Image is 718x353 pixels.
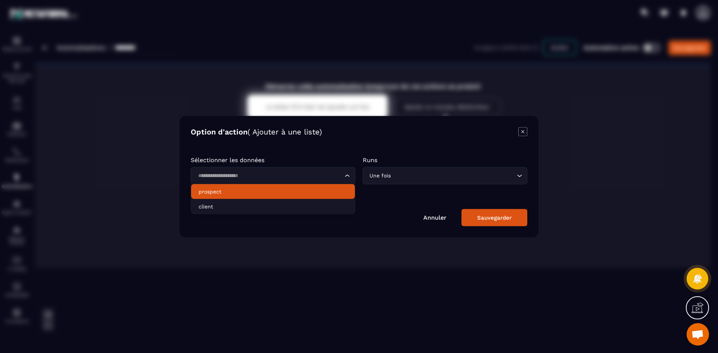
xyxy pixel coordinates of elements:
[687,323,709,346] div: Ouvrir le chat
[392,171,515,180] input: Search for option
[191,167,355,184] div: Search for option
[423,214,447,221] a: Annuler
[199,188,347,195] p: prospect
[368,171,392,180] span: Une fois
[196,171,343,180] input: Search for option
[191,156,355,163] p: Sélectionner les données
[363,156,527,163] p: Runs
[199,202,347,210] p: client
[363,167,527,184] div: Search for option
[477,214,512,221] div: Sauvegarder
[191,127,322,137] h4: Option d'action
[461,209,527,226] button: Sauvegarder
[248,127,322,136] span: ( Ajouter à une liste)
